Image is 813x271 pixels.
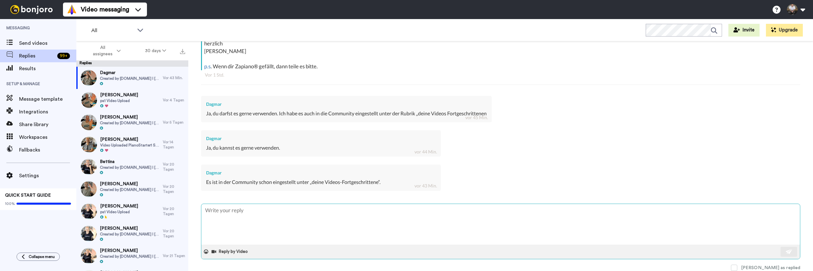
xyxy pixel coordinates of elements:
[19,95,76,103] span: Message template
[76,156,188,178] a: BettinaCreated by [DOMAIN_NAME] I [PERSON_NAME]Vor 20 Tagen
[100,247,160,254] span: [PERSON_NAME]
[163,75,185,80] div: Vor 43 Min.
[133,45,178,57] button: 30 days
[206,101,487,107] div: Dagmar
[100,70,160,76] span: Dagmar
[78,42,133,60] button: All assignees
[5,201,15,206] span: 100%
[100,114,160,120] span: [PERSON_NAME]
[100,92,138,98] span: [PERSON_NAME]
[766,24,803,37] button: Upgrade
[76,178,188,200] a: [PERSON_NAME]Created by [DOMAIN_NAME] I [PERSON_NAME]Vor 20 Tagen
[414,149,437,155] div: vor 44 Min.
[90,44,115,57] span: All assignees
[100,120,160,125] span: Created by [DOMAIN_NAME] I [PERSON_NAME]
[100,165,160,170] span: Created by [DOMAIN_NAME] I [PERSON_NAME]
[163,162,185,172] div: Vor 20 Tagen
[29,254,55,259] span: Collapse menu
[8,5,55,14] img: bj-logo-header-white.svg
[19,133,76,141] span: Workspaces
[76,67,188,89] a: DagmarCreated by [DOMAIN_NAME] I [PERSON_NAME]Vor 43 Min.
[100,232,160,237] span: Created by [DOMAIN_NAME] I [PERSON_NAME]
[76,89,188,111] a: [PERSON_NAME]ps1 Video UploadVor 4 Tagen
[19,146,76,154] span: Fallbacks
[19,172,76,180] span: Settings
[163,228,185,239] div: Vor 20 Tagen
[81,137,97,152] img: aedcb8a8-3247-492a-9824-e8502ad15a16-thumb.jpg
[81,5,129,14] span: Video messaging
[81,70,97,86] img: 916b72e3-d585-4cac-8553-fd57cecf81d4-thumb.jpg
[206,170,436,176] div: Dagmar
[204,63,211,70] a: p.s
[19,39,76,47] span: Send videos
[81,203,97,219] img: 23b8878d-19a9-4768-9285-8c8a9c902a99-thumb.jpg
[91,27,134,34] span: All
[786,249,793,254] img: send-white.svg
[465,114,488,121] div: vor 45 Min.
[163,253,185,258] div: Vor 21 Tagen
[414,183,437,189] div: vor 43 Min.
[741,265,800,271] div: [PERSON_NAME] as replied
[163,139,185,150] div: Vor 14 Tagen
[100,203,138,209] span: [PERSON_NAME]
[163,184,185,194] div: Vor 20 Tagen
[76,60,188,67] div: Replies
[211,247,250,256] button: Reply by Video
[100,209,138,214] span: ps1 Video Upload
[81,226,97,241] img: 63ba663d-6ee7-49bd-ab28-59f1cc37aec0-thumb.jpg
[17,253,60,261] button: Collapse menu
[76,200,188,222] a: [PERSON_NAME]ps1 Video UploadVor 20 Tagen
[76,222,188,245] a: [PERSON_NAME]Created by [DOMAIN_NAME] I [PERSON_NAME]Vor 20 Tagen
[81,92,97,108] img: 6436de4e-1e02-45b3-a5cf-0285bd382374-thumb.jpg
[81,248,97,264] img: e95051df-ca00-4f49-bc98-b8b1a24fddfe-thumb.jpg
[100,136,160,143] span: [PERSON_NAME]
[100,225,160,232] span: [PERSON_NAME]
[180,49,185,54] img: export.svg
[163,120,185,125] div: Vor 5 Tagen
[100,181,160,187] span: [PERSON_NAME]
[19,121,76,128] span: Share library
[76,245,188,267] a: [PERSON_NAME]Created by [DOMAIN_NAME] I [PERSON_NAME]Vor 21 Tagen
[205,72,796,78] div: Vor 1 Std.
[19,108,76,116] span: Integrations
[57,53,70,59] div: 99 +
[163,98,185,103] div: Vor 4 Tagen
[5,193,51,198] span: QUICK START GUIDE
[163,206,185,216] div: Vor 20 Tagen
[206,144,436,152] div: Ja, du kannst es gerne verwenden.
[206,110,487,117] div: Ja, du darfst es gerne verwenden. Ich habe es auch in die Community eingestellt unter der Rubrik ...
[19,52,55,60] span: Replies
[100,254,160,259] span: Created by [DOMAIN_NAME] I [PERSON_NAME]
[178,46,187,56] button: Export all results that match these filters now.
[19,65,76,72] span: Results
[76,111,188,133] a: [PERSON_NAME]Created by [DOMAIN_NAME] I [PERSON_NAME]Vor 5 Tagen
[81,159,97,175] img: 21493590-6e2d-4028-a311-5a6b373082ae-thumb.jpg
[100,98,138,103] span: ps1 Video Upload
[100,187,160,192] span: Created by [DOMAIN_NAME] I [PERSON_NAME]
[100,143,160,148] span: Video Uploaded PianoStarter1 Songs
[206,179,436,186] div: Es ist in der Community schon eingestellt unter „deine Videos-Fortgeschrittene“.
[206,135,436,142] div: Dagmar
[76,133,188,156] a: [PERSON_NAME]Video Uploaded PianoStarter1 SongsVor 14 Tagen
[67,4,77,15] img: vm-color.svg
[100,76,160,81] span: Created by [DOMAIN_NAME] I [PERSON_NAME]
[81,181,97,197] img: efae74b4-f400-487b-ae84-1e138a2766a8-thumb.jpg
[100,159,160,165] span: Bettina
[81,114,97,130] img: 27fdcc35-e79a-42e1-9a50-62ebf02fcca0-thumb.jpg
[728,24,760,37] button: Invite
